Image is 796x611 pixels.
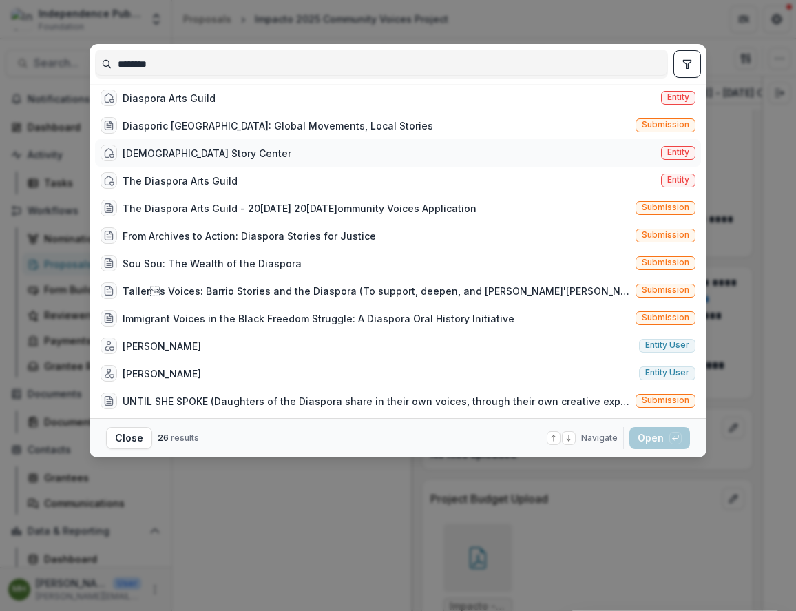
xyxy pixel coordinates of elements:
[123,339,201,353] div: [PERSON_NAME]
[123,174,238,188] div: The Diaspora Arts Guild
[171,433,199,443] span: results
[673,50,701,78] button: toggle filters
[123,256,302,271] div: Sou Sou: The Wealth of the Diaspora
[642,395,689,405] span: Submission
[642,285,689,295] span: Submission
[123,229,376,243] div: From Archives to Action: Diaspora Stories for Justice
[123,394,630,408] div: UNTIL SHE SPOKE (Daughters of the Diaspora share in their own voices, through their own creative ...
[581,432,618,444] span: Navigate
[123,91,216,105] div: Diaspora Arts Guild
[667,147,689,157] span: Entity
[123,366,201,381] div: [PERSON_NAME]
[642,120,689,130] span: Submission
[642,258,689,267] span: Submission
[642,203,689,212] span: Submission
[123,201,476,216] div: The Diaspora Arts Guild - 20[DATE] 20[DATE]ommunity Voices Application
[123,146,291,160] div: [DEMOGRAPHIC_DATA] Story Center
[123,311,514,326] div: Immigrant Voices in the Black Freedom Struggle: A Diaspora Oral History Initiative
[645,340,689,350] span: Entity user
[642,230,689,240] span: Submission
[642,313,689,322] span: Submission
[667,175,689,185] span: Entity
[123,284,630,298] div: Tallers Voices: Barrio Stories and the Diaspora (To support, deepen, and [PERSON_NAME]'[PERSON_N...
[645,368,689,377] span: Entity user
[667,92,689,102] span: Entity
[158,433,169,443] span: 26
[629,427,690,449] button: Open
[106,427,152,449] button: Close
[123,118,433,133] div: Diasporic [GEOGRAPHIC_DATA]: Global Movements, Local Stories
